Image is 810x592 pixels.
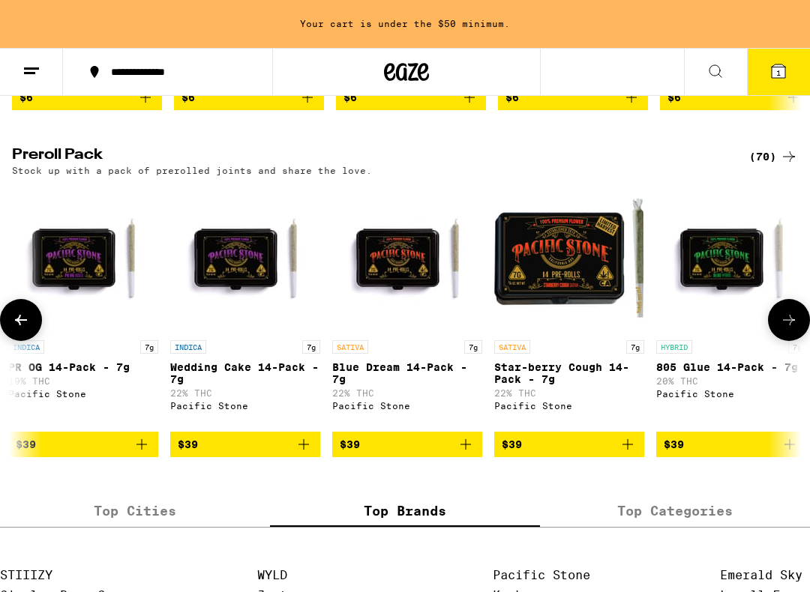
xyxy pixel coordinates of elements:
a: Open page for 805 Glue 14-Pack - 7g from Pacific Stone [656,183,806,432]
a: Open page for Blue Dream 14-Pack - 7g from Pacific Stone [332,183,482,432]
a: Open page for Star-berry Cough 14-Pack - 7g from Pacific Stone [494,183,644,432]
p: HYBRID [656,340,692,354]
button: Add to bag [332,432,482,457]
h2: Preroll Pack [12,148,724,166]
button: Add to bag [494,432,644,457]
p: INDICA [170,340,206,354]
div: Pacific Stone [332,401,482,411]
p: 19% THC [8,376,158,386]
p: 22% THC [332,388,482,398]
button: Add to bag [8,432,158,457]
img: Pacific Stone - Wedding Cake 14-Pack - 7g [170,183,320,333]
span: $6 [19,91,33,103]
p: 7g [788,340,806,354]
span: $39 [502,438,522,450]
button: Add to bag [174,85,324,110]
p: 22% THC [494,388,644,398]
p: 7g [302,340,320,354]
span: $6 [505,91,519,103]
span: $6 [343,91,357,103]
p: Stock up with a pack of prerolled joints and share the love. [12,166,372,175]
div: Pacific Stone [170,401,320,411]
p: 7g [626,340,644,354]
div: Pacific Stone [494,401,644,411]
a: Open page for Wedding Cake 14-Pack - 7g from Pacific Stone [170,183,320,432]
button: Add to bag [656,432,806,457]
p: Wedding Cake 14-Pack - 7g [170,361,320,385]
p: Star-berry Cough 14-Pack - 7g [494,361,644,385]
button: Add to bag [660,85,810,110]
p: SATIVA [332,340,368,354]
button: Add to bag [336,85,486,110]
p: 20% THC [656,376,806,386]
span: $39 [340,438,360,450]
a: WYLD [257,568,287,582]
p: Blue Dream 14-Pack - 7g [332,361,482,385]
span: $6 [181,91,195,103]
button: Add to bag [12,85,162,110]
span: $39 [664,438,684,450]
button: Add to bag [498,85,648,110]
a: (70) [749,148,798,166]
img: Pacific Stone - Star-berry Cough 14-Pack - 7g [494,183,644,333]
span: Hi. Need any help? [9,10,108,22]
p: 7g [464,340,482,354]
button: 1 [747,49,810,95]
img: Pacific Stone - PR OG 14-Pack - 7g [8,183,158,333]
span: 1 [776,68,781,77]
span: $6 [667,91,681,103]
a: Pacific Stone [493,568,590,582]
p: SATIVA [494,340,530,354]
div: Pacific Stone [8,389,158,399]
button: Add to bag [170,432,320,457]
a: Open page for PR OG 14-Pack - 7g from Pacific Stone [8,183,158,432]
p: 22% THC [170,388,320,398]
label: Top Brands [270,495,540,527]
label: Top Categories [540,495,810,527]
p: PR OG 14-Pack - 7g [8,361,158,373]
a: Emerald Sky [720,568,802,582]
img: Pacific Stone - Blue Dream 14-Pack - 7g [332,183,482,333]
p: 805 Glue 14-Pack - 7g [656,361,806,373]
p: 7g [140,340,158,354]
span: $39 [178,438,198,450]
p: INDICA [8,340,44,354]
span: $39 [16,438,36,450]
img: Pacific Stone - 805 Glue 14-Pack - 7g [656,183,806,333]
div: Pacific Stone [656,389,806,399]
